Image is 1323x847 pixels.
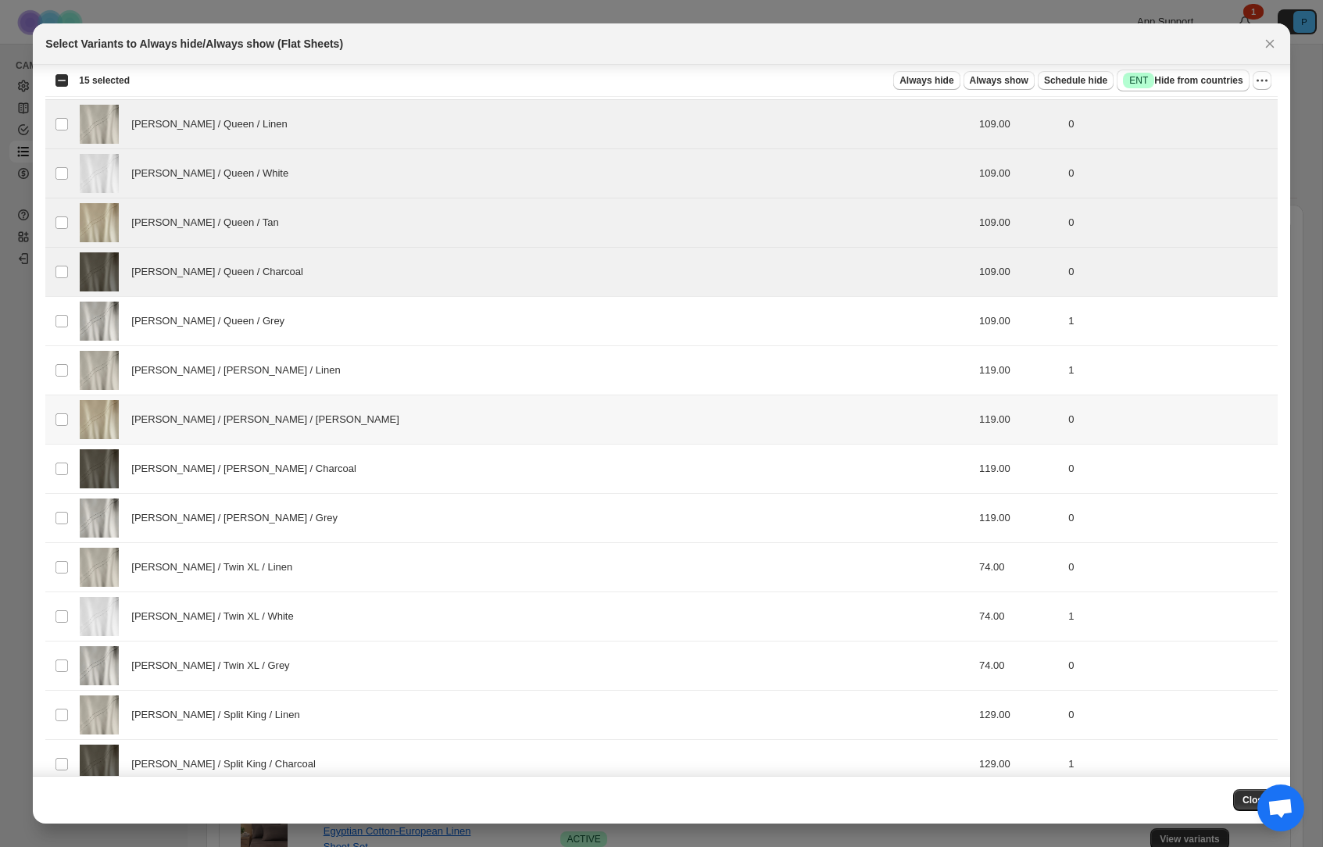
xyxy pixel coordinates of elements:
[974,493,1064,542] td: 119.00
[80,499,119,538] img: detail-grey_e659af99-c7a7-4368-a6d8-4fba76de2a28.webp
[131,116,295,132] span: [PERSON_NAME] / Queen / Linen
[974,247,1064,296] td: 109.00
[131,756,324,772] span: [PERSON_NAME] / Split King / Charcoal
[974,395,1064,444] td: 119.00
[80,597,119,636] img: Yalda_White_FlatSheet.jpg
[1064,542,1278,591] td: 0
[80,400,119,439] img: detail-tan_af3d4e75-4f6f-47a1-9c3b-2358846c36b2.jpg
[1129,74,1148,87] span: ENT
[1064,247,1278,296] td: 0
[974,739,1064,788] td: 129.00
[970,74,1028,87] span: Always show
[893,71,960,90] button: Always hide
[1064,198,1278,247] td: 0
[1038,71,1114,90] button: Schedule hide
[974,641,1064,690] td: 74.00
[80,154,119,193] img: Yalda_White_FlatSheet.jpg
[974,148,1064,198] td: 109.00
[1233,789,1278,811] button: Close
[1064,690,1278,739] td: 0
[80,351,119,390] img: detail-linen_1912ee6e-be03-4e2f-bf9e-1e35fd5ede9d.jpg
[80,695,119,734] img: detail-linen_1912ee6e-be03-4e2f-bf9e-1e35fd5ede9d.jpg
[80,548,119,587] img: detail-linen_1912ee6e-be03-4e2f-bf9e-1e35fd5ede9d.jpg
[1064,591,1278,641] td: 1
[131,510,346,526] span: [PERSON_NAME] / [PERSON_NAME] / Grey
[1123,73,1243,88] span: Hide from countries
[974,99,1064,148] td: 109.00
[899,74,953,87] span: Always hide
[1064,395,1278,444] td: 0
[131,412,407,427] span: [PERSON_NAME] / [PERSON_NAME] / [PERSON_NAME]
[80,302,119,341] img: detail-grey_e659af99-c7a7-4368-a6d8-4fba76de2a28.webp
[80,449,119,488] img: Yalda_Charcoal_FlatSheet.jpg
[1243,794,1268,806] span: Close
[1064,641,1278,690] td: 0
[79,74,130,87] span: 15 selected
[131,559,301,575] span: [PERSON_NAME] / Twin XL / Linen
[974,296,1064,345] td: 109.00
[80,105,119,144] img: detail-linen_1912ee6e-be03-4e2f-bf9e-1e35fd5ede9d.jpg
[1064,444,1278,493] td: 0
[80,646,119,685] img: detail-grey_e659af99-c7a7-4368-a6d8-4fba76de2a28.webp
[1064,296,1278,345] td: 1
[1064,99,1278,148] td: 0
[131,609,302,624] span: [PERSON_NAME] / Twin XL / White
[1253,71,1271,90] button: More actions
[1064,493,1278,542] td: 0
[80,252,119,291] img: Yalda_Charcoal_FlatSheet.jpg
[1044,74,1107,87] span: Schedule hide
[80,203,119,242] img: detail-tan_af3d4e75-4f6f-47a1-9c3b-2358846c36b2.jpg
[131,215,287,231] span: [PERSON_NAME] / Queen / Tan
[45,36,343,52] h2: Select Variants to Always hide/Always show (Flat Sheets)
[974,690,1064,739] td: 129.00
[131,707,308,723] span: [PERSON_NAME] / Split King / Linen
[974,198,1064,247] td: 109.00
[131,166,297,181] span: [PERSON_NAME] / Queen / White
[1064,345,1278,395] td: 1
[1064,739,1278,788] td: 1
[1257,784,1304,831] div: Open chat
[974,444,1064,493] td: 119.00
[974,345,1064,395] td: 119.00
[131,658,298,674] span: [PERSON_NAME] / Twin XL / Grey
[131,461,364,477] span: [PERSON_NAME] / [PERSON_NAME] / Charcoal
[1064,148,1278,198] td: 0
[80,745,119,784] img: Yalda_Charcoal_FlatSheet.jpg
[131,264,312,280] span: [PERSON_NAME] / Queen / Charcoal
[131,363,349,378] span: [PERSON_NAME] / [PERSON_NAME] / Linen
[974,542,1064,591] td: 74.00
[974,591,1064,641] td: 74.00
[131,313,293,329] span: [PERSON_NAME] / Queen / Grey
[1117,70,1249,91] button: SuccessENTHide from countries
[964,71,1035,90] button: Always show
[1259,33,1281,55] button: Close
